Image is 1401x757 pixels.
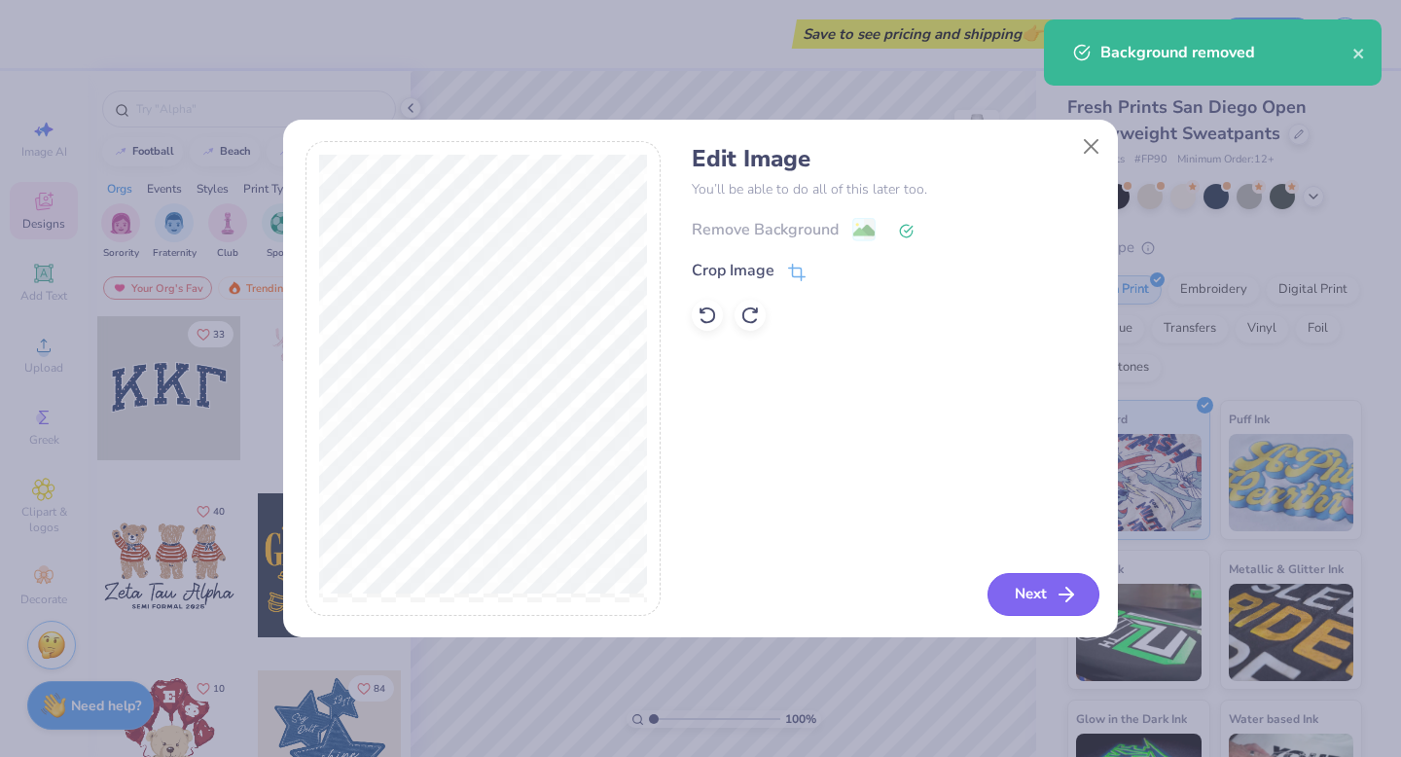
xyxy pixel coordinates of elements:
button: close [1352,41,1366,64]
button: Next [988,573,1099,616]
div: Background removed [1100,41,1352,64]
p: You’ll be able to do all of this later too. [692,179,1096,199]
button: Close [1073,127,1110,164]
h4: Edit Image [692,145,1096,173]
div: Crop Image [692,259,774,282]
